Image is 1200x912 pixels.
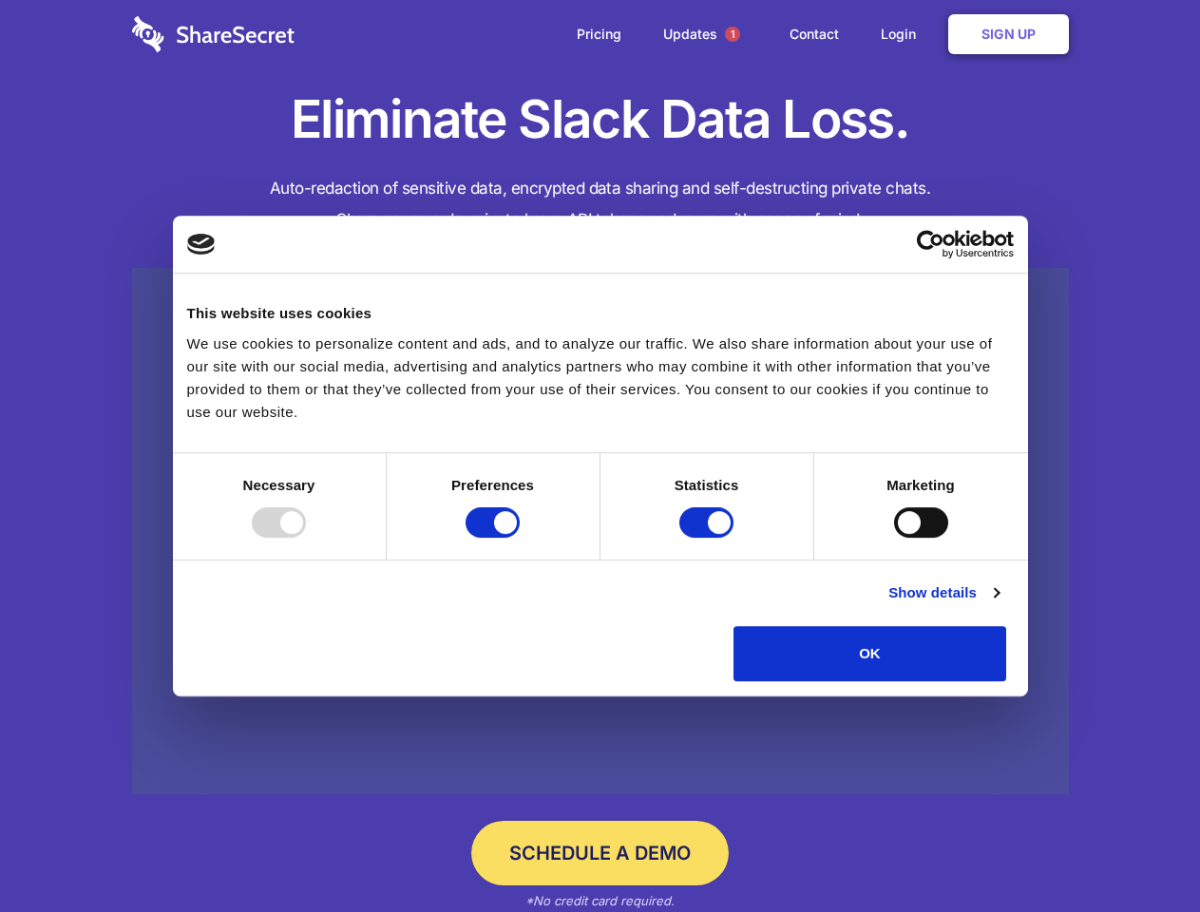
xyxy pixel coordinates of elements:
strong: Preferences [451,477,534,493]
a: Usercentrics Cookiebot - opens in a new window [848,230,1014,258]
button: OK [733,626,1006,681]
strong: Marketing [886,477,955,493]
div: This website uses cookies [187,302,1014,325]
a: Schedule a Demo [471,821,729,885]
a: Contact [771,5,858,64]
em: *No credit card required. [525,893,675,908]
a: Sign Up [948,14,1069,54]
img: logo-wordmark-white-trans-d4663122ce5f474addd5e946df7df03e33cb6a1c49d2221995e7729f52c070b2.svg [132,16,295,52]
a: Show details [888,581,999,604]
h1: Eliminate Slack Data Loss. [132,85,1069,154]
strong: Necessary [243,477,315,493]
span: 1 [725,27,740,42]
strong: Statistics [675,477,739,493]
img: logo [187,234,216,255]
a: Login [862,5,944,64]
h4: Auto-redaction of sensitive data, encrypted data sharing and self-destructing private chats. Shar... [132,173,1069,236]
a: Pricing [558,5,640,64]
a: Wistia video thumbnail [132,268,1069,795]
div: We use cookies to personalize content and ads, and to analyze our traffic. We also share informat... [187,332,1014,424]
